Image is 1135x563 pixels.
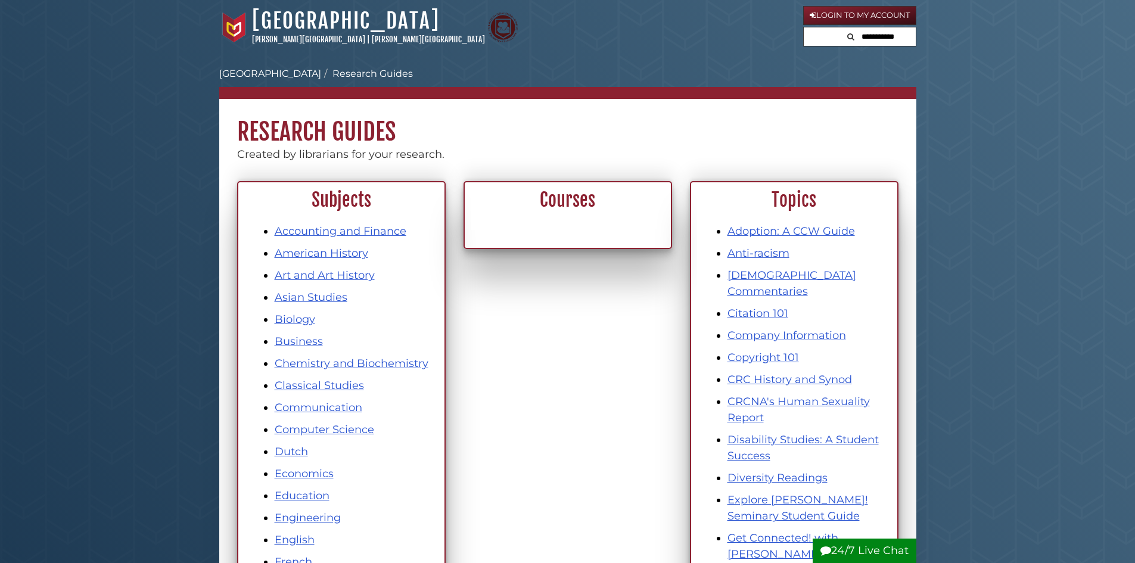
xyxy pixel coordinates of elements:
[844,27,858,43] button: Search
[275,511,341,524] a: Engineering
[727,471,828,484] a: Diversity Readings
[219,99,916,147] h1: Research Guides
[698,189,891,211] h2: Topics
[488,13,518,42] img: Calvin Theological Seminary
[275,247,368,260] a: American History
[332,68,413,79] a: Research Guides
[727,247,789,260] a: Anti-racism
[471,189,664,211] h2: Courses
[372,35,485,44] a: [PERSON_NAME][GEOGRAPHIC_DATA]
[275,467,334,480] a: Economics
[275,533,315,546] a: English
[219,68,321,79] a: [GEOGRAPHIC_DATA]
[275,357,428,370] a: Chemistry and Biochemistry
[275,269,375,282] a: Art and Art History
[727,269,856,298] a: [DEMOGRAPHIC_DATA] Commentaries
[275,291,347,304] a: Asian Studies
[275,313,315,326] a: Biology
[727,493,868,522] a: Explore [PERSON_NAME]! Seminary Student Guide
[275,379,364,392] a: Classical Studies
[367,35,370,44] span: |
[252,8,440,34] a: [GEOGRAPHIC_DATA]
[219,13,249,42] img: Calvin University
[275,423,374,436] a: Computer Science
[727,225,855,238] a: Adoption: A CCW Guide
[275,445,308,458] a: Dutch
[847,33,854,41] i: Search
[275,489,329,502] a: Education
[727,351,799,364] a: Copyright 101
[813,539,916,563] button: 24/7 Live Chat
[252,35,365,44] a: [PERSON_NAME][GEOGRAPHIC_DATA]
[803,6,916,25] a: Login to My Account
[245,189,438,211] h2: Subjects
[727,307,788,320] a: Citation 101
[219,67,916,99] nav: breadcrumb
[237,148,444,161] span: Created by librarians for your research.
[275,401,362,414] a: Communication
[727,373,852,386] a: CRC History and Synod
[727,433,879,462] a: Disability Studies: A Student Success
[727,395,870,424] a: CRCNA's Human Sexuality Report
[275,225,406,238] a: Accounting and Finance
[275,335,323,348] a: Business
[727,329,846,342] a: Company Information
